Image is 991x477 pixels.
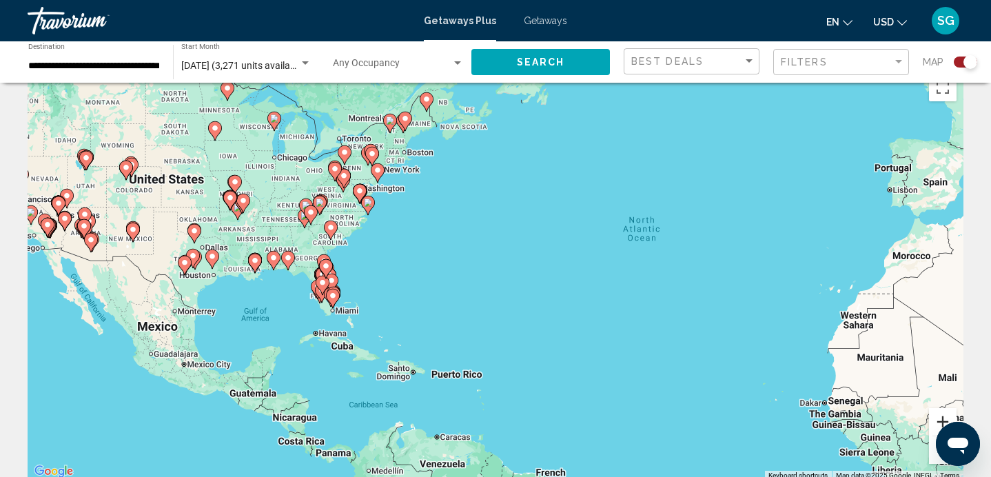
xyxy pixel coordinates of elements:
[781,57,828,68] span: Filters
[937,14,954,28] span: SG
[28,7,410,34] a: Travorium
[181,60,306,71] span: [DATE] (3,271 units available)
[873,12,907,32] button: Change currency
[929,436,957,464] button: Zoom out
[923,52,943,72] span: Map
[471,49,610,74] button: Search
[631,56,704,67] span: Best Deals
[928,6,963,35] button: User Menu
[929,74,957,101] button: Toggle fullscreen view
[631,56,755,68] mat-select: Sort by
[773,48,909,77] button: Filter
[826,12,852,32] button: Change language
[929,408,957,436] button: Zoom in
[826,17,839,28] span: en
[424,15,496,26] a: Getaways Plus
[517,57,565,68] span: Search
[936,422,980,466] iframe: Button to launch messaging window
[524,15,567,26] a: Getaways
[873,17,894,28] span: USD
